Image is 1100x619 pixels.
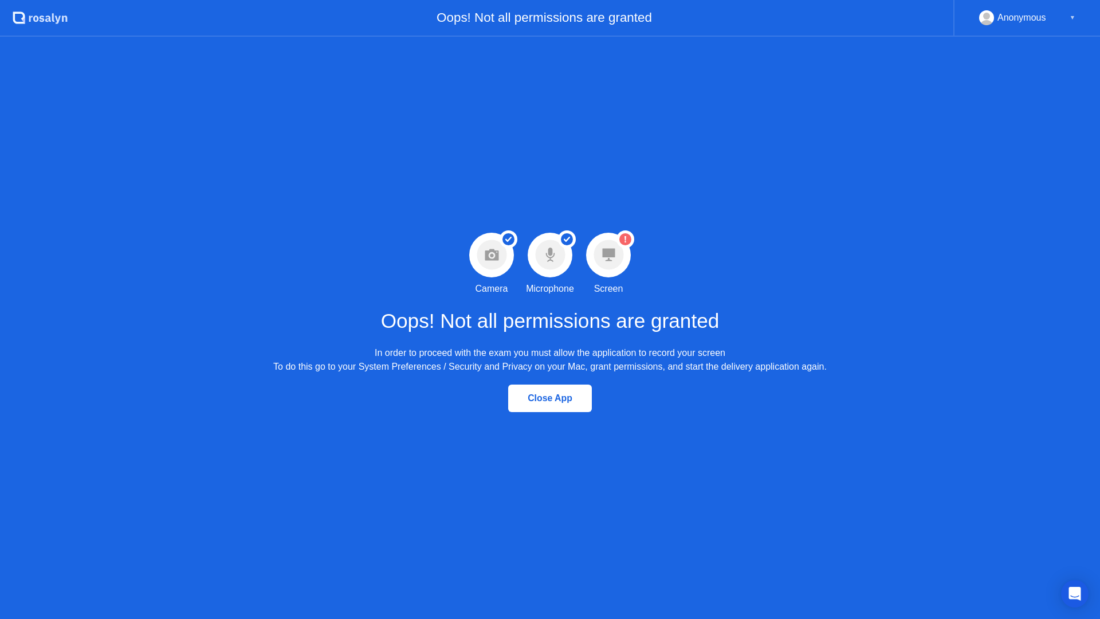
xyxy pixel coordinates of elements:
[273,346,827,374] div: In order to proceed with the exam you must allow the application to record your screen To do this...
[508,385,592,412] button: Close App
[526,282,574,296] div: Microphone
[997,10,1046,25] div: Anonymous
[1061,580,1089,608] div: Open Intercom Messenger
[381,306,720,336] h1: Oops! Not all permissions are granted
[594,282,623,296] div: Screen
[512,393,588,403] div: Close App
[1070,10,1075,25] div: ▼
[476,282,508,296] div: Camera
